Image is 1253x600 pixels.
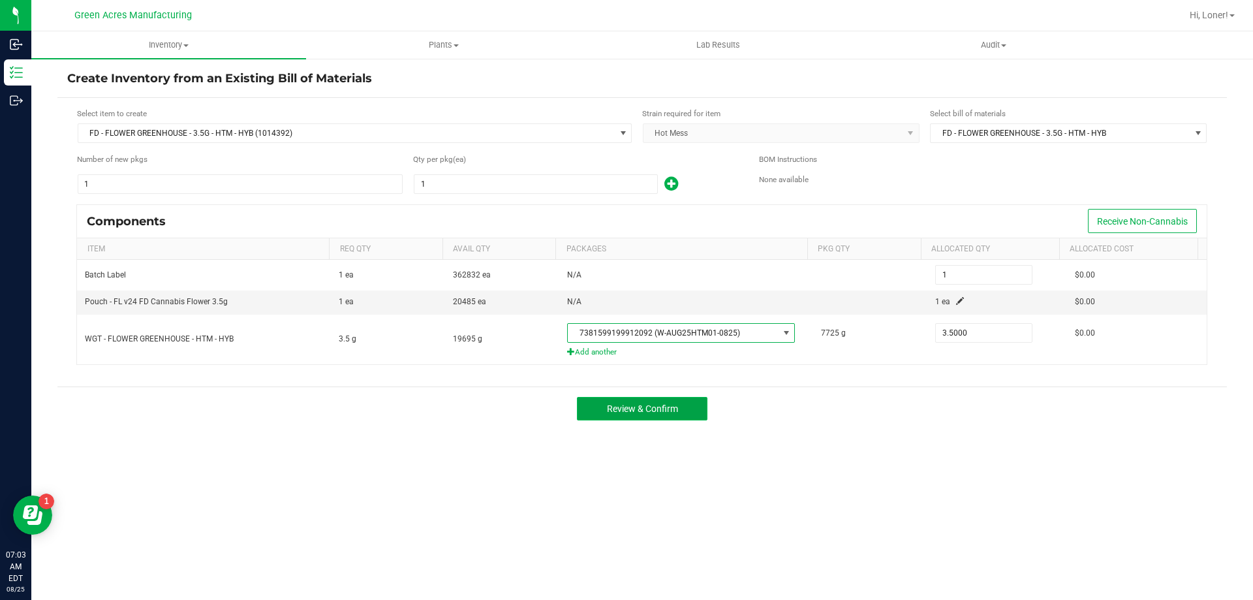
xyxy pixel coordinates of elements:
[85,270,126,279] span: Batch Label
[567,297,581,306] span: N/A
[85,297,228,306] span: Pouch - FL v24 FD Cannabis Flower 3.5g
[1075,328,1095,338] span: $0.00
[77,154,147,166] span: Number of new packages to create
[74,10,192,21] span: Green Acres Manufacturing
[679,39,758,51] span: Lab Results
[87,214,176,229] div: Components
[581,31,856,59] a: Lab Results
[339,270,354,279] span: 1 ea
[807,238,921,261] th: Pkg Qty
[607,403,678,414] span: Review & Confirm
[1097,216,1188,227] span: Receive Non-Cannabis
[1190,10,1228,20] span: Hi, Loner!
[39,494,54,509] iframe: Resource center unread badge
[453,154,465,166] span: (ea)
[307,39,580,51] span: Plants
[453,334,482,343] span: 19695 g
[658,182,678,191] span: Add new output
[453,297,486,306] span: 20485 ea
[442,238,556,261] th: Avail Qty
[339,297,354,306] span: 1 ea
[306,31,581,59] a: Plants
[413,154,453,166] span: Quantity per package (ea)
[759,175,809,184] span: None available
[1075,297,1095,306] span: $0.00
[13,496,52,535] iframe: Resource center
[67,71,1217,87] h4: Create Inventory from an Existing Bill of Materials
[31,39,306,51] span: Inventory
[6,584,25,594] p: 08/25
[453,270,491,279] span: 362832 ea
[10,66,23,79] inline-svg: Inventory
[1059,238,1198,261] th: Allocated Cost
[921,238,1059,261] th: Allocated Qty
[555,238,807,261] th: Packages
[930,109,1006,118] span: Select bill of materials
[10,38,23,51] inline-svg: Inbound
[567,270,581,279] span: N/A
[567,346,805,358] span: Add another
[931,124,1190,142] span: FD - FLOWER GREENHOUSE - 3.5G - HTM - HYB
[1088,209,1197,233] button: Receive Non-Cannabis
[78,124,615,142] span: FD - FLOWER GREENHOUSE - 3.5G - HTM - HYB (1014392)
[1075,270,1095,279] span: $0.00
[85,334,234,343] span: WGT - FLOWER GREENHOUSE - HTM - HYB
[759,155,817,164] span: BOM Instructions
[642,109,720,118] span: Strain required for item
[935,297,950,306] span: 1 ea
[77,238,329,261] th: Item
[31,31,306,59] a: Inventory
[339,334,356,343] span: 3.5 g
[6,549,25,584] p: 07:03 AM EDT
[77,109,147,118] span: Select item to create
[577,397,707,420] button: Review & Confirm
[821,328,846,338] span: 7725 g
[857,39,1130,51] span: Audit
[329,238,442,261] th: Req Qty
[856,31,1131,59] a: Audit
[10,94,23,107] inline-svg: Outbound
[568,324,778,342] span: 7381599199912092 (W-AUG25HTM01-0825)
